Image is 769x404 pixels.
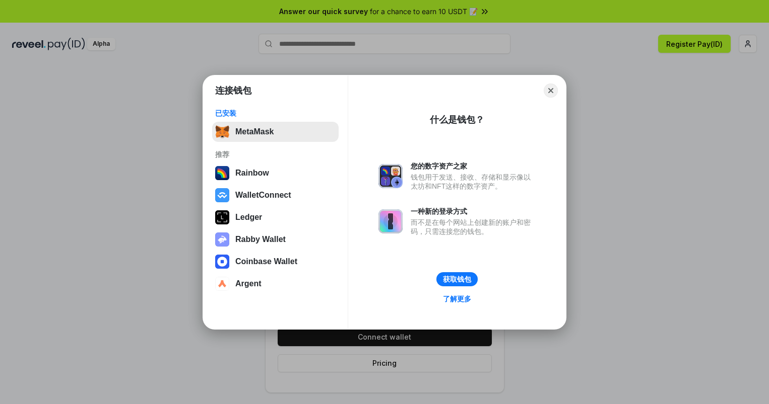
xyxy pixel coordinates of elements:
h1: 连接钱包 [215,85,251,97]
img: svg+xml,%3Csvg%20xmlns%3D%22http%3A%2F%2Fwww.w3.org%2F2000%2Fsvg%22%20fill%3D%22none%22%20viewBox... [378,209,403,233]
button: Argent [212,274,339,294]
button: Close [544,84,558,98]
div: MetaMask [235,127,274,136]
div: Rabby Wallet [235,235,286,244]
div: Coinbase Wallet [235,257,297,266]
button: MetaMask [212,122,339,142]
div: Rainbow [235,169,269,178]
button: WalletConnect [212,185,339,205]
img: svg+xml,%3Csvg%20width%3D%2228%22%20height%3D%2228%22%20viewBox%3D%220%200%2028%2028%22%20fill%3D... [215,255,229,269]
img: svg+xml,%3Csvg%20width%3D%22120%22%20height%3D%22120%22%20viewBox%3D%220%200%20120%20120%22%20fil... [215,166,229,180]
img: svg+xml,%3Csvg%20xmlns%3D%22http%3A%2F%2Fwww.w3.org%2F2000%2Fsvg%22%20fill%3D%22none%22%20viewBox... [378,164,403,188]
div: 钱包用于发送、接收、存储和显示像以太坊和NFT这样的数字资产。 [411,173,536,191]
img: svg+xml,%3Csvg%20fill%3D%22none%22%20height%3D%2233%22%20viewBox%3D%220%200%2035%2033%22%20width%... [215,125,229,139]
div: WalletConnect [235,191,291,200]
div: Ledger [235,213,262,222]
img: svg+xml,%3Csvg%20xmlns%3D%22http%3A%2F%2Fwww.w3.org%2F2000%2Fsvg%22%20width%3D%2228%22%20height%3... [215,210,229,224]
button: Rainbow [212,163,339,183]
img: svg+xml,%3Csvg%20width%3D%2228%22%20height%3D%2228%22%20viewBox%3D%220%200%2028%2028%22%20fill%3D... [215,277,229,291]
button: 获取钱包 [436,272,478,286]
div: 已安装 [215,109,336,118]
div: 一种新的登录方式 [411,207,536,216]
img: svg+xml,%3Csvg%20width%3D%2228%22%20height%3D%2228%22%20viewBox%3D%220%200%2028%2028%22%20fill%3D... [215,188,229,202]
a: 了解更多 [437,292,477,305]
div: 了解更多 [443,294,471,303]
img: svg+xml,%3Csvg%20xmlns%3D%22http%3A%2F%2Fwww.w3.org%2F2000%2Fsvg%22%20fill%3D%22none%22%20viewBox... [215,232,229,247]
button: Rabby Wallet [212,229,339,250]
button: Coinbase Wallet [212,252,339,272]
div: 获取钱包 [443,275,471,284]
div: 推荐 [215,150,336,159]
button: Ledger [212,207,339,227]
div: Argent [235,279,262,288]
div: 什么是钱包？ [430,114,484,126]
div: 而不是在每个网站上创建新的账户和密码，只需连接您的钱包。 [411,218,536,236]
div: 您的数字资产之家 [411,161,536,171]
